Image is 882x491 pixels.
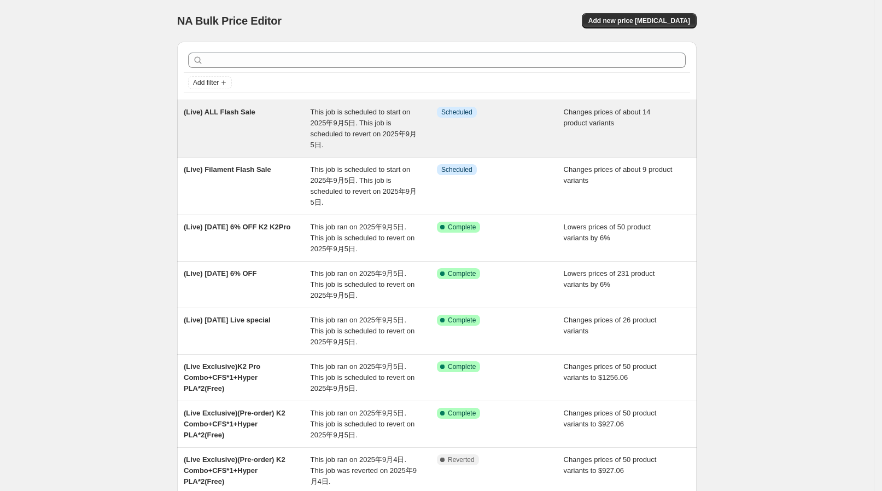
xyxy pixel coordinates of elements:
span: Changes prices of about 14 product variants [564,108,651,127]
span: Scheduled [441,165,472,174]
span: Complete [448,409,476,418]
span: (Live) ALL Flash Sale [184,108,255,116]
span: Changes prices of 26 product variants [564,316,657,335]
button: Add filter [188,76,232,89]
span: Complete [448,223,476,232]
span: (Live) Filament Flash Sale [184,165,271,174]
button: Add new price [MEDICAL_DATA] [582,13,697,28]
span: This job ran on 2025年9月4日. This job was reverted on 2025年9月4日. [311,455,417,486]
span: Lowers prices of 231 product variants by 6% [564,269,655,288]
span: (Live) [DATE] 6% OFF [184,269,256,278]
span: This job ran on 2025年9月5日. This job is scheduled to revert on 2025年9月5日. [311,269,415,299]
span: This job ran on 2025年9月5日. This job is scheduled to revert on 2025年9月5日. [311,362,415,392]
span: Changes prices of 50 product variants to $1256.06 [564,362,657,382]
span: (Live Exclusive)K2 Pro Combo+CFS*1+Hyper PLA*2(Free) [184,362,260,392]
span: (Live) [DATE] 6% OFF K2 K2Pro [184,223,291,231]
span: Changes prices of 50 product variants to $927.06 [564,455,657,475]
span: Add new price [MEDICAL_DATA] [588,16,690,25]
span: Complete [448,362,476,371]
span: Reverted [448,455,475,464]
span: Add filter [193,78,219,87]
span: NA Bulk Price Editor [177,15,282,27]
span: This job is scheduled to start on 2025年9月5日. This job is scheduled to revert on 2025年9月5日. [311,108,417,149]
span: Changes prices of 50 product variants to $927.06 [564,409,657,428]
span: Lowers prices of 50 product variants by 6% [564,223,651,242]
span: This job ran on 2025年9月5日. This job is scheduled to revert on 2025年9月5日. [311,409,415,439]
span: This job ran on 2025年9月5日. This job is scheduled to revert on 2025年9月5日. [311,316,415,346]
span: This job ran on 2025年9月5日. This job is scheduled to revert on 2025年9月5日. [311,223,415,253]
span: Complete [448,269,476,278]
span: (Live) [DATE] Live special [184,316,271,324]
span: Scheduled [441,108,472,117]
span: (Live Exclusive)(Pre-order) K2 Combo+CFS*1+Hyper PLA*2(Free) [184,409,285,439]
span: (Live Exclusive)(Pre-order) K2 Combo+CFS*1+Hyper PLA*2(Free) [184,455,285,486]
span: Changes prices of about 9 product variants [564,165,673,184]
span: This job is scheduled to start on 2025年9月5日. This job is scheduled to revert on 2025年9月5日. [311,165,417,206]
span: Complete [448,316,476,325]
